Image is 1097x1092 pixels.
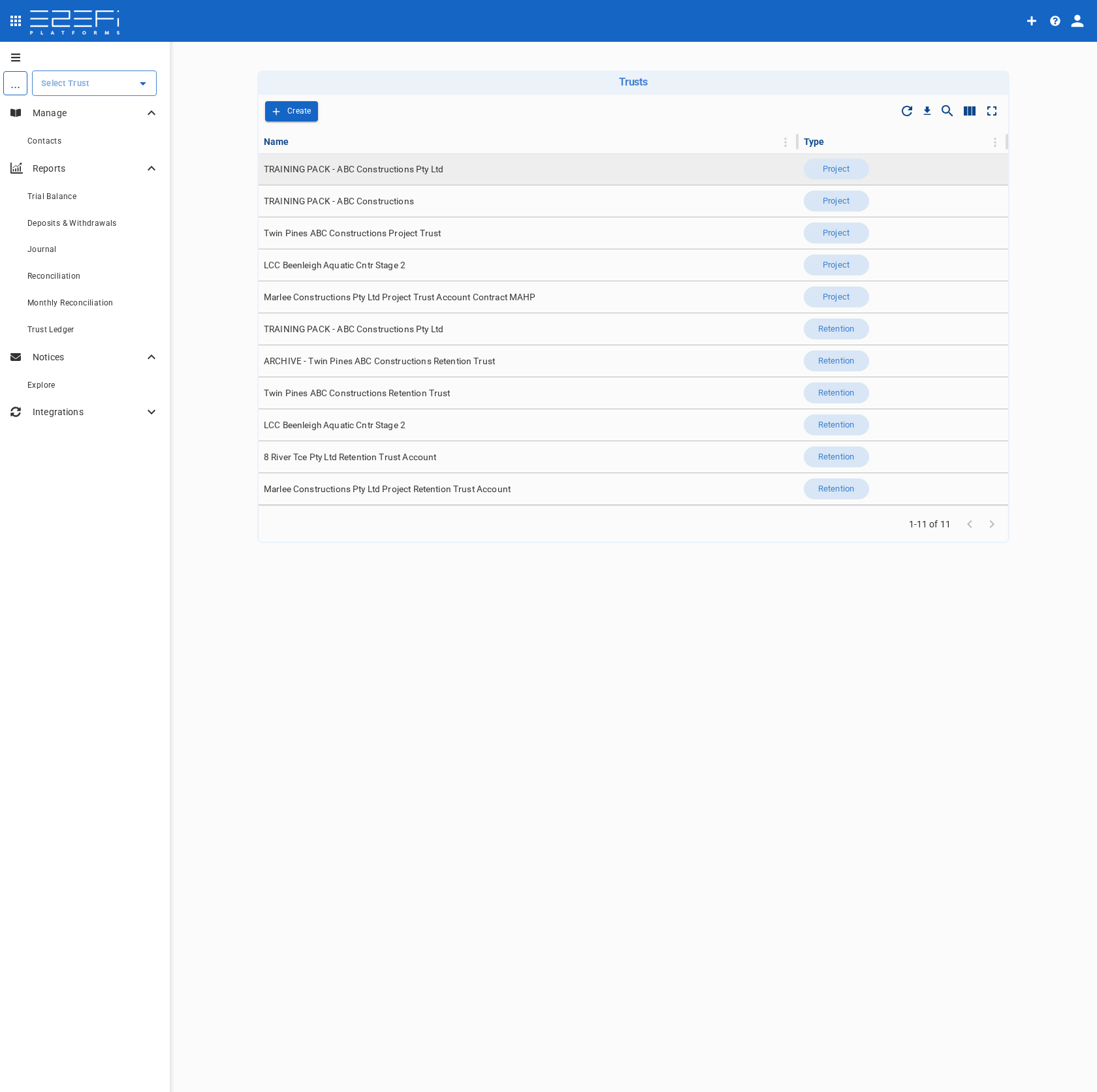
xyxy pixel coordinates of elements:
span: Marlee Constructions Pty Ltd Project Trust Account Contract MAHP [264,291,536,304]
button: Download CSV [918,102,936,120]
span: Reconciliation [27,272,81,281]
p: Reports [33,162,144,175]
h6: Trusts [262,76,1004,88]
span: Twin Pines ABC Constructions Retention Trust [264,387,451,399]
p: Manage [33,106,144,119]
span: Trust Ledger [27,325,74,334]
button: Show/Hide columns [959,100,981,122]
p: Integrations [33,405,144,418]
span: Refresh Data [896,100,918,122]
span: 1-11 of 11 [909,518,951,531]
button: Open [134,74,152,93]
span: LCC Beenleigh Aquatic Cntr Stage 2 [264,259,405,272]
span: Marlee Constructions Pty Ltd Project Retention Trust Account [264,483,511,495]
span: Explore [27,381,56,390]
span: Add Trust [265,101,318,121]
span: Journal [27,245,57,254]
span: Contacts [27,136,61,146]
button: Show/Hide search [936,100,959,122]
span: Trial Balance [27,192,76,201]
input: Select Trust [38,76,131,90]
span: ARCHIVE - Twin Pines ABC Constructions Retention Trust [264,355,495,367]
span: Retention [810,387,862,399]
span: TRAINING PACK - ABC Constructions Pty Ltd [264,323,443,335]
button: Create [265,101,318,121]
button: Column Actions [775,132,796,153]
span: Project [815,195,857,208]
span: Retention [810,451,862,463]
span: Project [815,227,857,240]
button: Toggle full screen [981,100,1003,122]
span: Monthly Reconciliation [27,298,114,307]
span: Retention [810,419,862,431]
span: TRAINING PACK - ABC Constructions Pty Ltd [264,163,443,176]
span: Deposits & Withdrawals [27,219,117,228]
span: Retention [810,323,862,335]
p: Notices [33,351,144,364]
button: Column Actions [985,132,1006,153]
span: Project [815,259,857,272]
span: Project [815,291,857,304]
span: Go to previous page [959,518,981,530]
span: TRAINING PACK - ABC Constructions [264,195,414,208]
div: ... [3,71,27,95]
span: Project [815,163,857,176]
p: Create [287,104,311,119]
span: Retention [810,355,862,367]
span: 8 River Tce Pty Ltd Retention Trust Account [264,451,436,463]
div: Name [264,134,289,149]
span: Go to next page [981,518,1003,530]
span: LCC Beenleigh Aquatic Cntr Stage 2 [264,419,405,431]
div: Type [804,134,825,149]
span: Retention [810,483,862,495]
span: Twin Pines ABC Constructions Project Trust [264,227,441,240]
